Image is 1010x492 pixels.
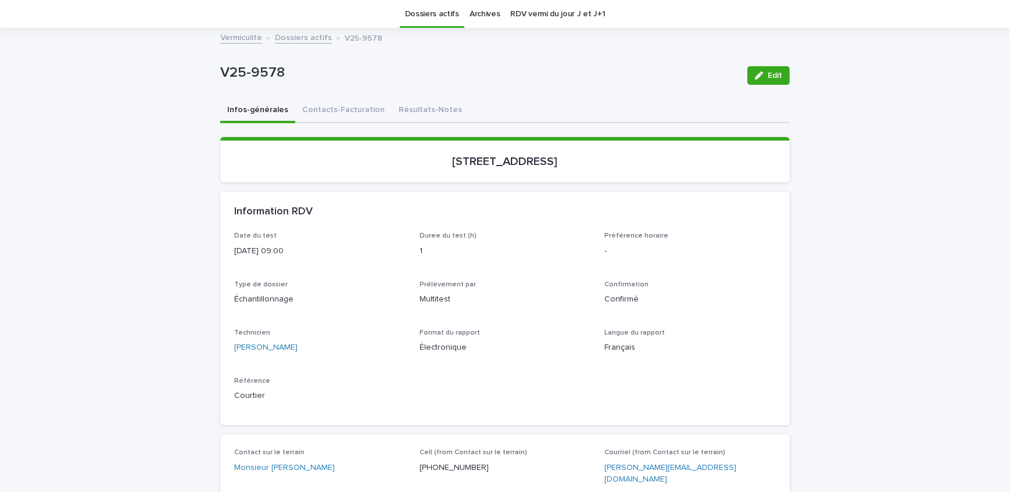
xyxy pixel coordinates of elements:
[604,232,668,239] span: Préférence horaire
[604,245,776,257] p: -
[604,449,725,456] span: Courriel (from Contact sur le terrain)
[392,99,469,123] button: Résultats-Notes
[604,293,776,306] p: Confirmé
[345,31,382,44] p: V25-9578
[295,99,392,123] button: Contacts-Facturation
[420,329,480,336] span: Format du rapport
[234,245,406,257] p: [DATE] 09:00
[234,293,406,306] p: Échantillonnage
[234,155,776,168] p: [STREET_ADDRESS]
[420,293,591,306] p: Multitest
[747,66,790,85] button: Edit
[420,449,527,456] span: Cell (from Contact sur le terrain)
[234,462,335,474] a: Monsieur [PERSON_NAME]
[604,342,776,354] p: Français
[234,390,406,402] p: Courtier
[220,64,738,81] p: V25-9578
[234,329,270,336] span: Technicien
[234,378,270,385] span: Référence
[470,1,500,28] a: Archives
[510,1,605,28] a: RDV vermi du jour J et J+1
[234,206,313,218] h2: Information RDV
[275,30,332,44] a: Dossiers actifs
[420,245,591,257] p: 1
[234,449,305,456] span: Contact sur le terrain
[604,281,649,288] span: Confirmation
[234,232,277,239] span: Date du test
[420,232,477,239] span: Duree du test (h)
[234,342,298,354] a: [PERSON_NAME]
[604,464,736,484] a: [PERSON_NAME][EMAIL_ADDRESS][DOMAIN_NAME]
[604,329,665,336] span: Langue du rapport
[768,71,782,80] span: Edit
[234,281,288,288] span: Type de dossier
[420,281,476,288] span: Prélèvement par
[420,462,591,474] p: [PHONE_NUMBER]
[405,1,459,28] a: Dossiers actifs
[220,99,295,123] button: Infos-générales
[420,342,591,354] p: Électronique
[220,30,262,44] a: Vermiculite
